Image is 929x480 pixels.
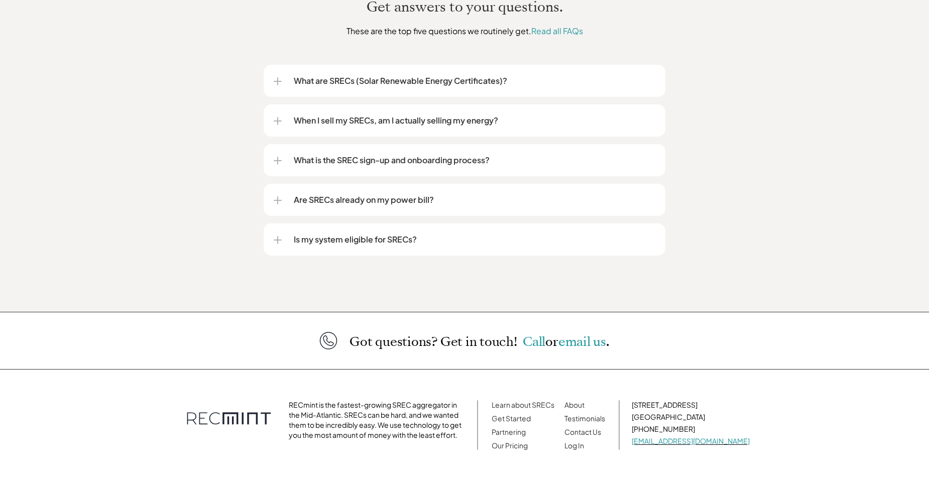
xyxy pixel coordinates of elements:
[632,436,750,445] a: [EMAIL_ADDRESS][DOMAIN_NAME]
[294,233,655,246] p: Is my system eligible for SRECs?
[492,414,531,423] a: Get Started
[492,441,528,450] a: Our Pricing
[294,114,655,127] p: When I sell my SRECs, am I actually selling my energy?
[294,75,655,87] p: What are SRECs (Solar Renewable Energy Certificates)?
[492,400,554,409] a: Learn about SRECs
[564,441,584,450] a: Log In
[632,400,750,410] p: [STREET_ADDRESS]
[564,414,605,423] a: Testimonials
[558,333,606,350] a: email us
[531,26,583,36] a: Read all FAQs
[545,333,558,350] span: or
[294,194,655,206] p: Are SRECs already on my power bill?
[279,25,651,37] p: These are the top five questions we routinely get.
[289,400,465,440] p: RECmint is the fastest-growing SREC aggregator in the Mid-Atlantic. SRECs can be hard, and we wan...
[564,400,585,409] a: About
[632,424,750,434] p: [PHONE_NUMBER]
[492,427,526,436] a: Partnering
[294,154,655,166] p: What is the SREC sign-up and onboarding process?
[523,333,545,350] a: Call
[606,333,610,350] span: .
[350,335,609,348] p: Got questions? Get in touch!
[564,427,601,436] a: Contact Us
[632,412,750,422] p: [GEOGRAPHIC_DATA]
